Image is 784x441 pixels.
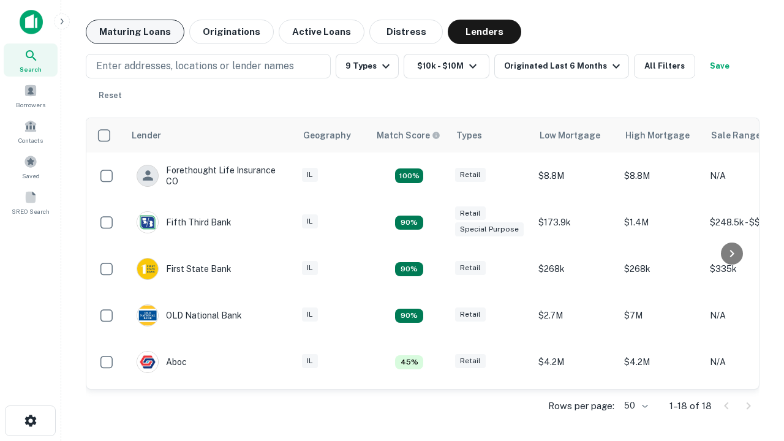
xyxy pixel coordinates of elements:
[634,54,695,78] button: All Filters
[20,10,43,34] img: capitalize-icon.png
[455,354,486,368] div: Retail
[532,153,618,199] td: $8.8M
[619,397,650,415] div: 50
[137,351,187,373] div: Aboc
[449,118,532,153] th: Types
[302,354,318,368] div: IL
[532,385,618,432] td: $201.1k
[455,222,524,236] div: Special Purpose
[302,307,318,322] div: IL
[20,64,42,74] span: Search
[16,100,45,110] span: Borrowers
[618,246,704,292] td: $268k
[137,212,158,233] img: picture
[455,261,486,275] div: Retail
[625,128,690,143] div: High Mortgage
[137,211,232,233] div: Fifth Third Bank
[124,118,296,153] th: Lender
[86,20,184,44] button: Maturing Loans
[4,186,58,219] a: SREO Search
[137,258,232,280] div: First State Bank
[302,214,318,228] div: IL
[532,246,618,292] td: $268k
[532,118,618,153] th: Low Mortgage
[137,165,284,187] div: Forethought Life Insurance CO
[700,54,739,78] button: Save your search to get updates of matches that match your search criteria.
[455,168,486,182] div: Retail
[395,216,423,230] div: Matching Properties: 2, hasApolloMatch: undefined
[540,128,600,143] div: Low Mortgage
[455,307,486,322] div: Retail
[404,54,489,78] button: $10k - $10M
[137,304,242,326] div: OLD National Bank
[618,118,704,153] th: High Mortgage
[303,128,351,143] div: Geography
[494,54,629,78] button: Originated Last 6 Months
[369,118,449,153] th: Capitalize uses an advanced AI algorithm to match your search with the best lender. The match sco...
[137,352,158,372] img: picture
[137,258,158,279] img: picture
[86,54,331,78] button: Enter addresses, locations or lender names
[395,355,423,370] div: Matching Properties: 1, hasApolloMatch: undefined
[723,304,784,363] iframe: Chat Widget
[377,129,438,142] h6: Match Score
[4,79,58,112] a: Borrowers
[548,399,614,413] p: Rows per page:
[96,59,294,73] p: Enter addresses, locations or lender names
[618,339,704,385] td: $4.2M
[395,168,423,183] div: Matching Properties: 4, hasApolloMatch: undefined
[18,135,43,145] span: Contacts
[532,199,618,246] td: $173.9k
[711,128,761,143] div: Sale Range
[448,20,521,44] button: Lenders
[22,171,40,181] span: Saved
[4,150,58,183] a: Saved
[395,262,423,277] div: Matching Properties: 2, hasApolloMatch: undefined
[455,206,486,221] div: Retail
[618,199,704,246] td: $1.4M
[296,118,369,153] th: Geography
[302,168,318,182] div: IL
[132,128,161,143] div: Lender
[618,292,704,339] td: $7M
[279,20,364,44] button: Active Loans
[377,129,440,142] div: Capitalize uses an advanced AI algorithm to match your search with the best lender. The match sco...
[369,20,443,44] button: Distress
[137,305,158,326] img: picture
[12,206,50,216] span: SREO Search
[504,59,624,73] div: Originated Last 6 Months
[395,309,423,323] div: Matching Properties: 2, hasApolloMatch: undefined
[618,385,704,432] td: $201.1k
[669,399,712,413] p: 1–18 of 18
[189,20,274,44] button: Originations
[91,83,130,108] button: Reset
[532,292,618,339] td: $2.7M
[4,43,58,77] a: Search
[618,153,704,199] td: $8.8M
[4,115,58,148] a: Contacts
[456,128,482,143] div: Types
[532,339,618,385] td: $4.2M
[336,54,399,78] button: 9 Types
[302,261,318,275] div: IL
